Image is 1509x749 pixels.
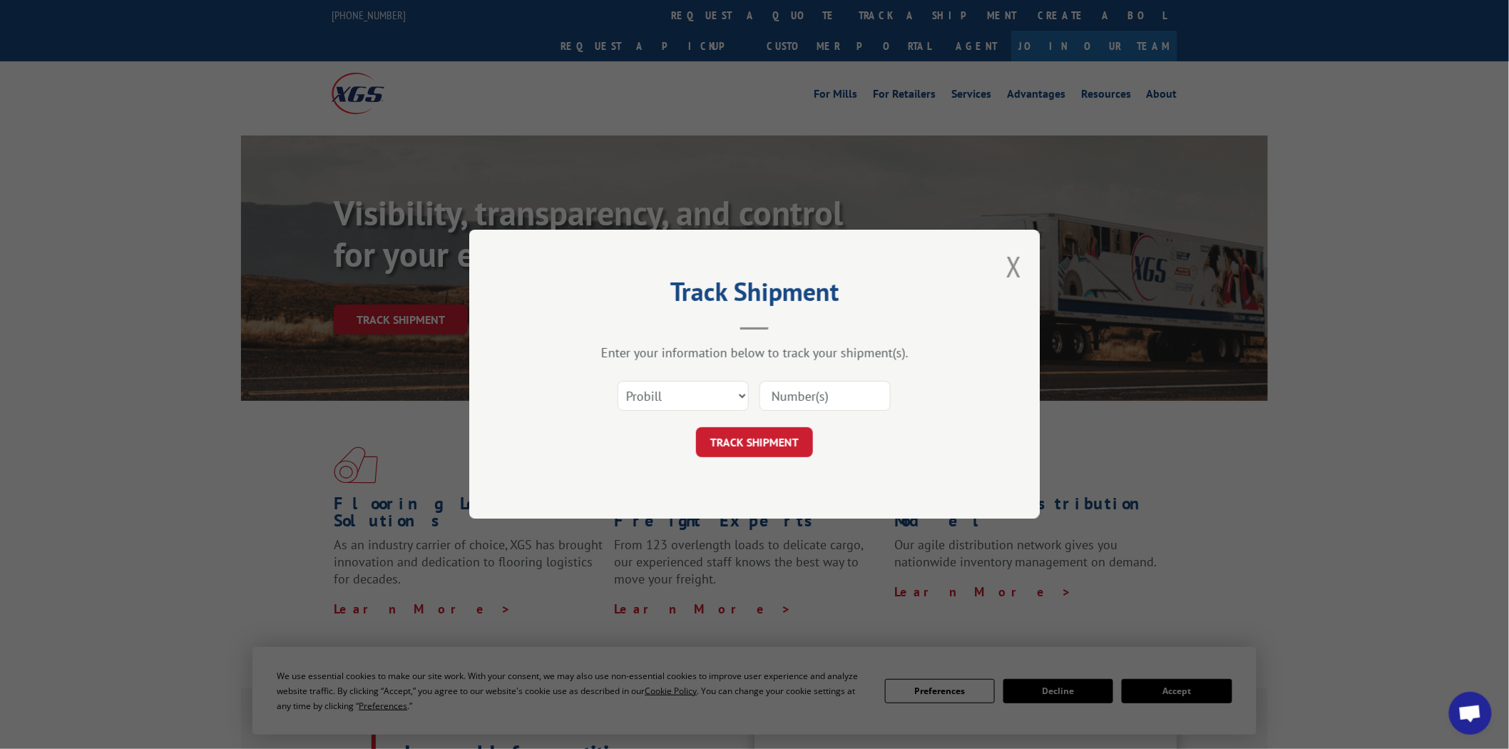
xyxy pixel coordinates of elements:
[1449,692,1492,735] div: Open chat
[696,428,813,458] button: TRACK SHIPMENT
[759,382,891,412] input: Number(s)
[541,345,968,362] div: Enter your information below to track your shipment(s).
[541,282,968,309] h2: Track Shipment
[1006,248,1022,285] button: Close modal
